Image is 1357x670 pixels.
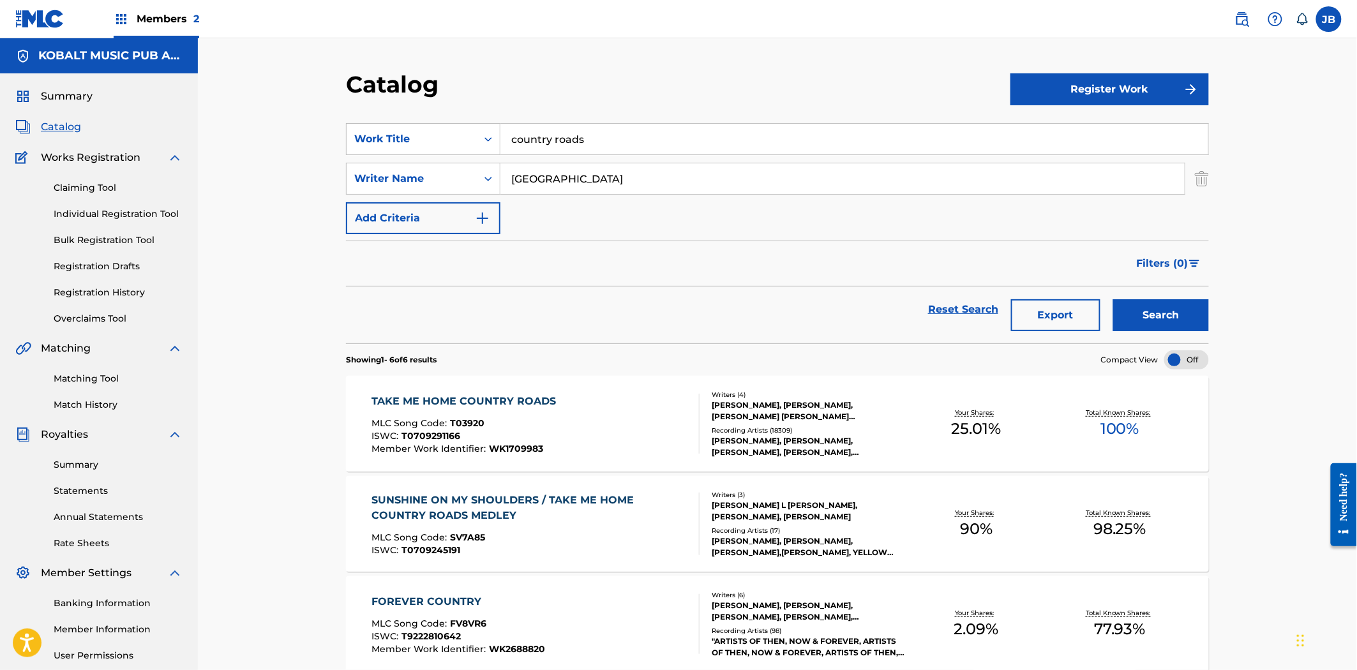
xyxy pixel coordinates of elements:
[1100,417,1139,440] span: 100 %
[54,312,183,325] a: Overclaims Tool
[372,630,402,642] span: ISWC :
[1137,256,1188,271] span: Filters ( 0 )
[952,417,1001,440] span: 25.01 %
[1293,609,1357,670] iframe: Chat Widget
[372,594,546,609] div: FOREVER COUNTRY
[490,443,544,454] span: WK1709983
[38,48,183,63] h5: KOBALT MUSIC PUB AMERICA INC
[15,10,64,28] img: MLC Logo
[1297,622,1305,660] div: Drag
[712,535,904,558] div: [PERSON_NAME], [PERSON_NAME], [PERSON_NAME],[PERSON_NAME], YELLOW MAN, VARIOUS ARTISTS
[372,532,451,543] span: MLC Song Code :
[1113,299,1209,331] button: Search
[41,119,81,135] span: Catalog
[712,435,904,458] div: [PERSON_NAME], [PERSON_NAME], [PERSON_NAME], [PERSON_NAME], [PERSON_NAME]
[15,119,81,135] a: CatalogCatalog
[712,490,904,500] div: Writers ( 3 )
[960,517,993,540] span: 90 %
[1101,354,1158,366] span: Compact View
[402,630,461,642] span: T9222810642
[54,260,183,273] a: Registration Drafts
[451,532,486,543] span: SV7A85
[372,394,563,409] div: TAKE ME HOME COUNTRY ROADS
[41,341,91,356] span: Matching
[1189,260,1200,267] img: filter
[402,544,461,556] span: T0709245191
[346,123,1209,343] form: Search Form
[54,286,183,299] a: Registration History
[372,443,490,454] span: Member Work Identifier :
[137,11,199,26] span: Members
[1296,13,1308,26] div: Notifications
[54,207,183,221] a: Individual Registration Tool
[1086,408,1154,417] p: Total Known Shares:
[54,458,183,472] a: Summary
[54,510,183,524] a: Annual Statements
[1263,6,1288,32] div: Help
[1093,517,1146,540] span: 98.25 %
[1234,11,1250,27] img: search
[167,341,183,356] img: expand
[346,354,437,366] p: Showing 1 - 6 of 6 results
[712,626,904,636] div: Recording Artists ( 98 )
[15,565,31,581] img: Member Settings
[451,417,485,429] span: T03920
[15,150,32,165] img: Works Registration
[54,484,183,498] a: Statements
[1094,618,1146,641] span: 77.93 %
[712,600,904,623] div: [PERSON_NAME], [PERSON_NAME], [PERSON_NAME], [PERSON_NAME], [PERSON_NAME], [PERSON_NAME]
[54,537,183,550] a: Rate Sheets
[54,649,183,662] a: User Permissions
[712,500,904,523] div: [PERSON_NAME] L [PERSON_NAME], [PERSON_NAME], [PERSON_NAME]
[1183,82,1199,97] img: f7272a7cc735f4ea7f67.svg
[1316,6,1342,32] div: User Menu
[372,618,451,629] span: MLC Song Code :
[712,590,904,600] div: Writers ( 6 )
[712,426,904,435] div: Recording Artists ( 18309 )
[372,430,402,442] span: ISWC :
[54,181,183,195] a: Claiming Tool
[712,390,904,399] div: Writers ( 4 )
[167,427,183,442] img: expand
[712,399,904,422] div: [PERSON_NAME], [PERSON_NAME], [PERSON_NAME] [PERSON_NAME] [PERSON_NAME]
[490,643,546,655] span: WK2688820
[372,544,402,556] span: ISWC :
[1086,608,1154,618] p: Total Known Shares:
[475,211,490,226] img: 9d2ae6d4665cec9f34b9.svg
[1010,73,1209,105] button: Register Work
[54,398,183,412] a: Match History
[15,119,31,135] img: Catalog
[354,171,469,186] div: Writer Name
[372,493,689,523] div: SUNSHINE ON MY SHOULDERS / TAKE ME HOME COUNTRY ROADS MEDLEY
[372,417,451,429] span: MLC Song Code :
[15,341,31,356] img: Matching
[1195,163,1209,195] img: Delete Criterion
[1129,248,1209,279] button: Filters (0)
[167,150,183,165] img: expand
[15,427,31,442] img: Royalties
[41,427,88,442] span: Royalties
[1011,299,1100,331] button: Export
[354,131,469,147] div: Work Title
[712,636,904,659] div: "ARTISTS OF THEN, NOW & FOREVER, ARTISTS OF THEN, NOW & FOREVER, ARTISTS OF THEN, NOW & FOREVER, ...
[1229,6,1255,32] a: Public Search
[41,89,93,104] span: Summary
[956,408,998,417] p: Your Shares:
[193,13,199,25] span: 2
[41,150,140,165] span: Works Registration
[15,89,31,104] img: Summary
[54,597,183,610] a: Banking Information
[956,508,998,517] p: Your Shares:
[712,526,904,535] div: Recording Artists ( 17 )
[54,372,183,385] a: Matching Tool
[402,430,461,442] span: T0709291166
[346,70,445,99] h2: Catalog
[54,623,183,636] a: Member Information
[956,608,998,618] p: Your Shares:
[1268,11,1283,27] img: help
[954,618,999,641] span: 2.09 %
[346,476,1209,572] a: SUNSHINE ON MY SHOULDERS / TAKE ME HOME COUNTRY ROADS MEDLEYMLC Song Code:SV7A85ISWC:T0709245191W...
